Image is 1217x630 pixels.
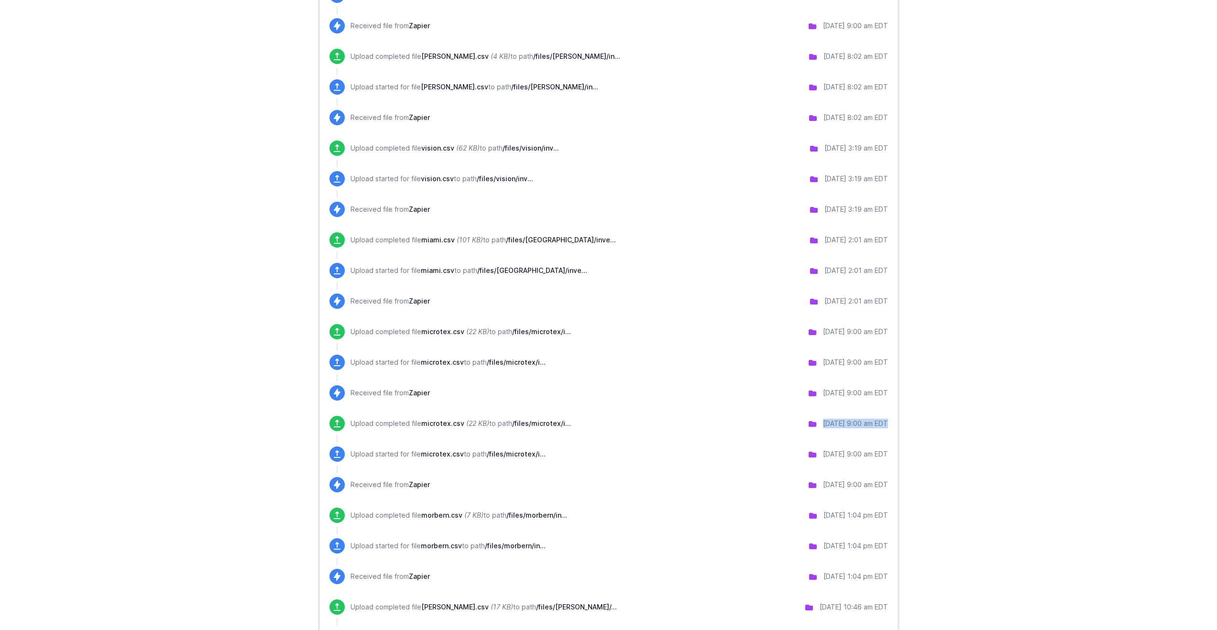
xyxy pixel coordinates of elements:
[421,144,454,152] span: vision.csv
[456,144,480,152] i: (62 KB)
[351,541,546,551] p: Upload started for file to path
[421,603,489,611] span: spradling.csv
[351,296,430,306] p: Received file from
[351,113,430,122] p: Received file from
[409,389,430,397] span: Zapier
[409,205,430,213] span: Zapier
[823,388,888,398] div: [DATE] 9:00 am EDT
[511,83,598,91] span: /files/nassimi/inventory/
[823,21,888,31] div: [DATE] 9:00 am EDT
[421,52,489,60] span: nassimi.csv
[823,480,888,489] div: [DATE] 9:00 am EDT
[421,83,488,91] span: nassimi.csv
[477,266,587,274] span: /files/miami/inventory/
[351,419,571,428] p: Upload completed file to path
[457,236,483,244] i: (101 KB)
[823,327,888,337] div: [DATE] 9:00 am EDT
[421,327,464,336] span: microtex.csv
[351,572,430,581] p: Received file from
[351,327,571,337] p: Upload completed file to path
[466,327,489,336] i: (22 KB)
[506,236,616,244] span: /files/miami/inventory/
[533,52,620,60] span: /files/nassimi/inventory/
[823,541,888,551] div: [DATE] 1:04 pm EDT
[421,266,454,274] span: miami.csv
[421,450,464,458] span: microtex.csv
[824,235,888,245] div: [DATE] 2:01 am EDT
[351,52,620,61] p: Upload completed file to path
[409,572,430,580] span: Zapier
[824,143,888,153] div: [DATE] 3:19 am EDT
[824,205,888,214] div: [DATE] 3:19 am EDT
[421,542,462,550] span: morbern.csv
[421,236,455,244] span: miami.csv
[351,358,546,367] p: Upload started for file to path
[477,174,533,183] span: /files/vision/inventory
[485,542,546,550] span: /files/morbern/inventory/
[506,511,567,519] span: /files/morbern/inventory/
[487,358,546,366] span: /files/microtex/inventory/
[491,603,513,611] i: (17 KB)
[512,327,571,336] span: /files/microtex/inventory/
[491,52,510,60] i: (4 KB)
[503,144,559,152] span: /files/vision/inventory
[351,449,546,459] p: Upload started for file to path
[823,358,888,367] div: [DATE] 9:00 am EDT
[464,511,483,519] i: (7 KB)
[512,419,571,427] span: /files/microtex/inventory/
[824,296,888,306] div: [DATE] 2:01 am EDT
[351,143,559,153] p: Upload completed file to path
[823,82,888,92] div: [DATE] 8:02 am EDT
[823,52,888,61] div: [DATE] 8:02 am EDT
[409,480,430,489] span: Zapier
[351,266,587,275] p: Upload started for file to path
[421,511,462,519] span: morbern.csv
[351,82,598,92] p: Upload started for file to path
[824,174,888,184] div: [DATE] 3:19 am EDT
[351,235,616,245] p: Upload completed file to path
[823,511,888,520] div: [DATE] 1:04 pm EDT
[536,603,617,611] span: /files/spradling/inventory/
[409,297,430,305] span: Zapier
[351,174,533,184] p: Upload started for file to path
[823,449,888,459] div: [DATE] 9:00 am EDT
[351,480,430,489] p: Received file from
[820,602,888,612] div: [DATE] 10:46 am EDT
[351,205,430,214] p: Received file from
[351,388,430,398] p: Received file from
[466,419,489,427] i: (22 KB)
[409,22,430,30] span: Zapier
[409,113,430,121] span: Zapier
[421,358,464,366] span: microtex.csv
[421,419,464,427] span: microtex.csv
[487,450,546,458] span: /files/microtex/inventory/
[824,266,888,275] div: [DATE] 2:01 am EDT
[823,113,888,122] div: [DATE] 8:02 am EDT
[823,572,888,581] div: [DATE] 1:04 pm EDT
[823,419,888,428] div: [DATE] 9:00 am EDT
[351,21,430,31] p: Received file from
[351,602,617,612] p: Upload completed file to path
[421,174,454,183] span: vision.csv
[351,511,567,520] p: Upload completed file to path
